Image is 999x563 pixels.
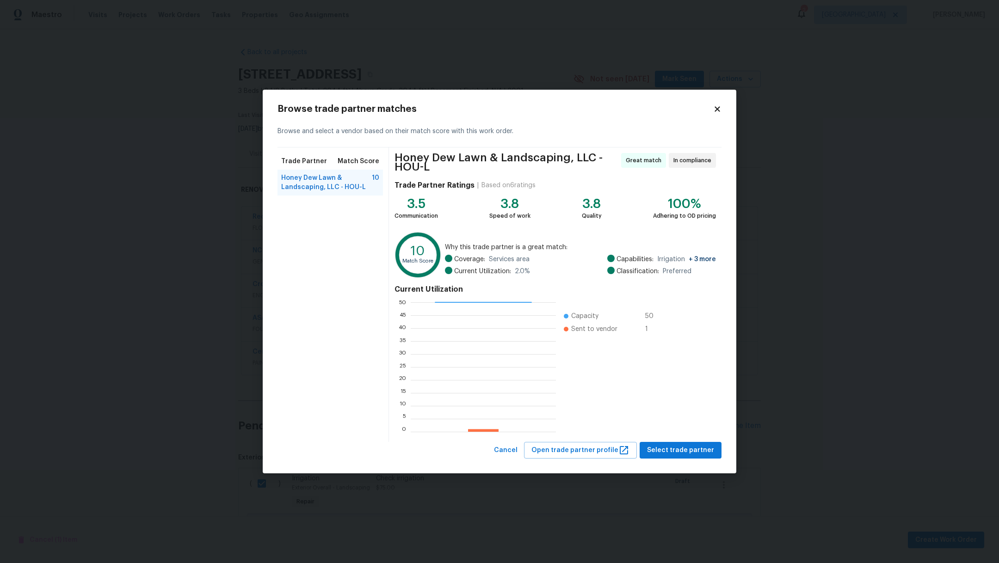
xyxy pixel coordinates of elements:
span: Why this trade partner is a great match: [445,243,716,252]
span: Irrigation [657,255,716,264]
h4: Current Utilization [395,285,716,294]
span: Classification: [617,267,659,276]
button: Open trade partner profile [524,442,637,459]
span: Preferred [663,267,691,276]
h2: Browse trade partner matches [277,104,713,114]
span: Open trade partner profile [531,445,629,456]
span: 10 [372,173,379,192]
text: 50 [399,299,406,305]
text: 45 [399,312,406,318]
span: Select trade partner [647,445,714,456]
div: 3.8 [489,199,530,208]
span: 2.0 % [515,267,530,276]
text: Match Score [402,258,433,263]
span: Trade Partner [281,157,327,166]
span: Current Utilization: [454,267,511,276]
text: 30 [399,351,406,356]
div: 100% [653,199,716,208]
div: 3.5 [395,199,438,208]
div: Browse and select a vendor based on their match score with this work order. [277,116,721,147]
div: 3.8 [582,199,602,208]
span: Cancel [494,445,518,456]
text: 10 [400,403,406,408]
text: 5 [403,416,406,421]
span: In compliance [673,156,715,165]
button: Select trade partner [640,442,721,459]
text: 20 [399,377,406,382]
span: Capacity [571,312,598,321]
text: 35 [400,338,406,343]
span: Capabilities: [617,255,654,264]
div: Communication [395,211,438,220]
text: 15 [401,390,406,395]
text: 10 [411,244,425,257]
span: Honey Dew Lawn & Landscaping, LLC - HOU-L [395,153,618,171]
div: Speed of work [489,211,530,220]
div: Based on 6 ratings [481,181,536,190]
span: + 3 more [689,256,716,263]
span: Coverage: [454,255,485,264]
div: Adhering to OD pricing [653,211,716,220]
text: 0 [402,428,406,434]
span: 50 [645,312,660,321]
span: Services area [489,255,530,264]
span: 1 [645,324,660,334]
span: Great match [626,156,665,165]
text: 40 [398,325,406,330]
span: Match Score [338,157,379,166]
div: Quality [582,211,602,220]
h4: Trade Partner Ratings [395,181,475,190]
span: Honey Dew Lawn & Landscaping, LLC - HOU-L [281,173,372,192]
text: 25 [400,364,406,369]
button: Cancel [490,442,521,459]
div: | [475,181,481,190]
span: Sent to vendor [571,324,617,334]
